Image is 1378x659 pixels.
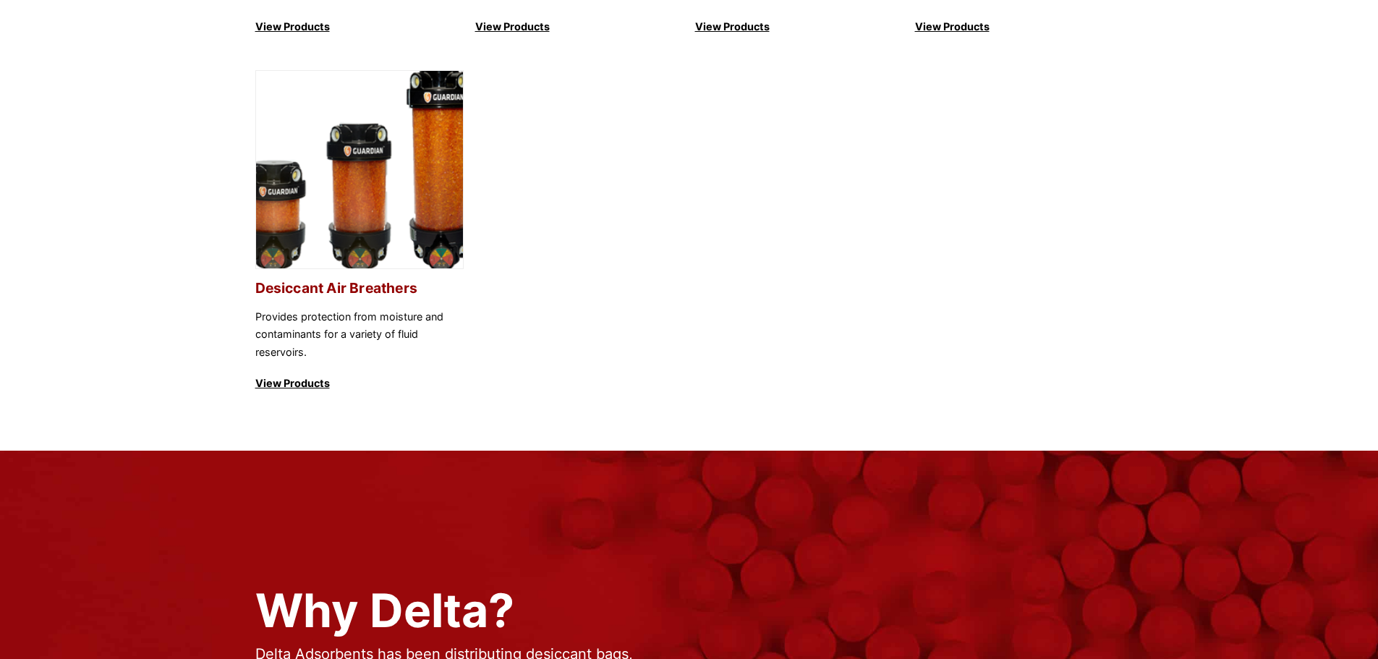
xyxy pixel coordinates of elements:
p: View Products [915,18,1123,35]
div: Why Delta? [255,578,684,643]
p: View Products [475,18,684,35]
img: Desiccant Air Breathers [256,71,463,270]
p: View Products [255,375,464,392]
p: View Products [695,18,903,35]
p: View Products [255,18,464,35]
p: Provides protection from moisture and contaminants for a variety of fluid reservoirs. [255,308,464,361]
a: Desiccant Air Breathers Desiccant Air Breathers Provides protection from moisture and contaminant... [255,70,464,393]
h2: Desiccant Air Breathers [255,280,464,297]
